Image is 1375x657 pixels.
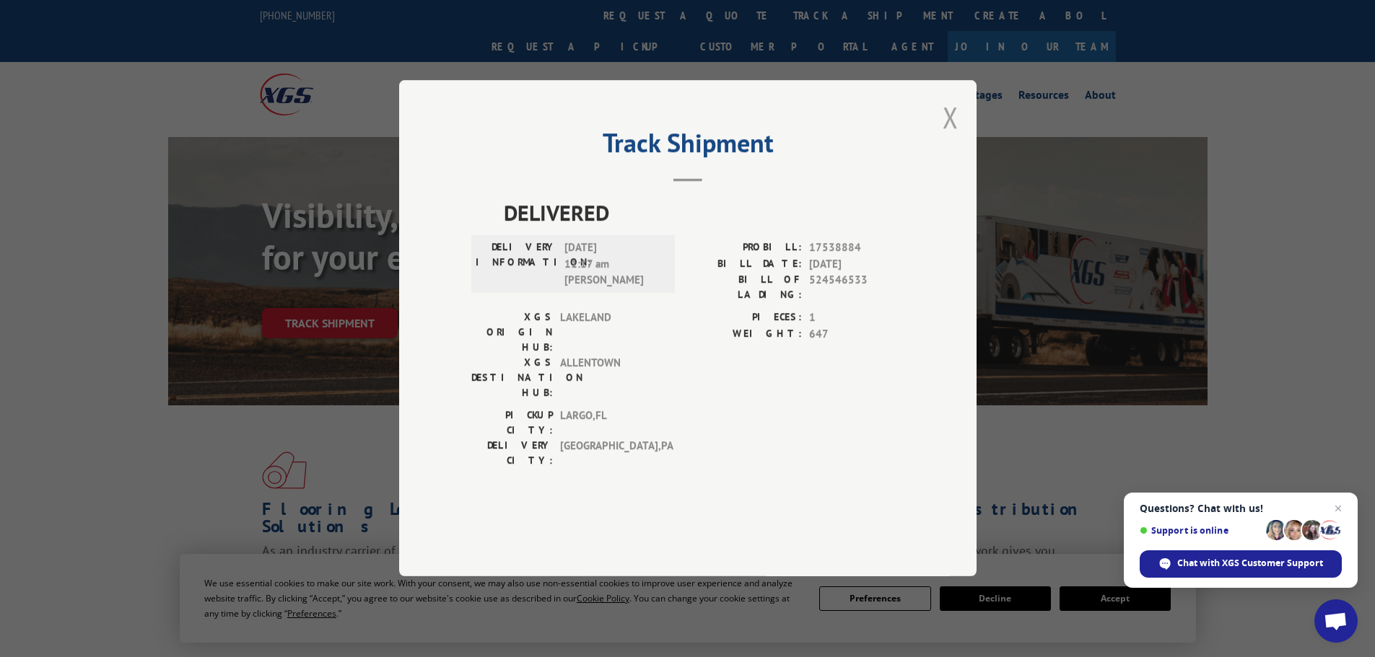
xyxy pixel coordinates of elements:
[809,310,904,327] span: 1
[688,240,802,257] label: PROBILL:
[809,326,904,343] span: 647
[688,326,802,343] label: WEIGHT:
[688,310,802,327] label: PIECES:
[560,438,658,469] span: [GEOGRAPHIC_DATA] , PA
[809,273,904,303] span: 524546533
[1140,503,1342,514] span: Questions? Chat with us!
[564,240,662,289] span: [DATE] 11:17 am [PERSON_NAME]
[1314,599,1358,643] a: Open chat
[943,98,959,136] button: Close modal
[560,310,658,356] span: LAKELAND
[471,438,553,469] label: DELIVERY CITY:
[471,133,904,160] h2: Track Shipment
[560,356,658,401] span: ALLENTOWN
[688,256,802,273] label: BILL DATE:
[1140,525,1261,536] span: Support is online
[471,356,553,401] label: XGS DESTINATION HUB:
[1140,550,1342,578] span: Chat with XGS Customer Support
[471,310,553,356] label: XGS ORIGIN HUB:
[471,408,553,438] label: PICKUP CITY:
[809,240,904,257] span: 17538884
[809,256,904,273] span: [DATE]
[476,240,557,289] label: DELIVERY INFORMATION:
[560,408,658,438] span: LARGO , FL
[1177,557,1323,570] span: Chat with XGS Customer Support
[688,273,802,303] label: BILL OF LADING:
[504,197,904,229] span: DELIVERED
